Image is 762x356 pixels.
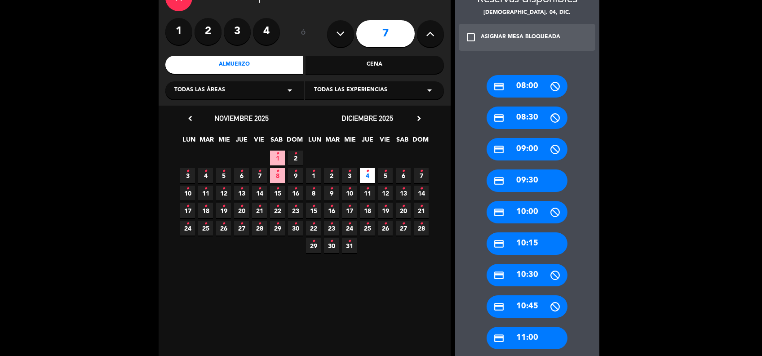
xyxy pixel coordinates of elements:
span: 22 [306,221,321,236]
i: • [186,182,189,196]
i: • [294,147,297,161]
i: arrow_drop_down [424,85,435,96]
i: • [276,182,279,196]
span: 31 [342,238,357,253]
div: Almuerzo [165,56,304,74]
i: chevron_right [414,114,424,123]
span: MAR [325,134,340,149]
i: • [186,199,189,214]
span: 25 [360,221,375,236]
i: • [294,199,297,214]
i: credit_card [493,238,505,249]
i: • [402,182,405,196]
i: • [222,217,225,231]
i: • [258,217,261,231]
span: 2 [324,168,339,183]
i: • [330,164,333,178]
i: • [204,217,207,231]
i: • [420,182,423,196]
i: • [294,182,297,196]
i: • [312,164,315,178]
div: 10:15 [487,232,567,255]
span: 5 [216,168,231,183]
i: • [402,217,405,231]
i: credit_card [493,175,505,187]
label: 2 [195,18,222,45]
i: • [294,217,297,231]
i: check_box_outline_blank [465,32,476,43]
i: credit_card [493,301,505,312]
span: 3 [180,168,195,183]
span: 21 [414,203,429,218]
i: • [204,164,207,178]
span: 1 [270,151,285,165]
i: • [366,217,369,231]
i: • [222,164,225,178]
span: 28 [252,221,267,236]
i: • [312,182,315,196]
span: MAR [199,134,214,149]
span: 21 [252,203,267,218]
i: • [204,199,207,214]
i: • [240,164,243,178]
span: MIE [217,134,231,149]
span: 3 [342,168,357,183]
span: 24 [342,221,357,236]
span: 30 [324,238,339,253]
span: VIE [252,134,266,149]
span: LUN [182,134,196,149]
i: • [348,164,351,178]
label: 4 [253,18,280,45]
i: • [348,182,351,196]
span: 29 [306,238,321,253]
i: • [348,199,351,214]
span: 17 [342,203,357,218]
span: 26 [378,221,393,236]
i: • [366,182,369,196]
i: • [366,164,369,178]
span: 5 [378,168,393,183]
i: • [420,164,423,178]
i: • [312,234,315,249]
span: VIE [377,134,392,149]
i: • [330,217,333,231]
span: 20 [396,203,411,218]
span: Todas las áreas [174,86,225,95]
label: 3 [224,18,251,45]
span: 7 [252,168,267,183]
span: 15 [270,186,285,200]
i: • [204,182,207,196]
span: 20 [234,203,249,218]
i: credit_card [493,270,505,281]
div: 10:45 [487,295,567,318]
span: Todas las experiencias [314,86,387,95]
span: 7 [414,168,429,183]
div: 08:30 [487,107,567,129]
span: 13 [234,186,249,200]
i: • [186,164,189,178]
span: 11 [360,186,375,200]
i: • [330,199,333,214]
i: • [276,199,279,214]
span: 15 [306,203,321,218]
i: • [384,182,387,196]
i: credit_card [493,333,505,344]
span: 19 [378,203,393,218]
span: 2 [288,151,303,165]
i: credit_card [493,144,505,155]
div: 08:00 [487,75,567,98]
span: 8 [270,168,285,183]
i: • [240,217,243,231]
i: • [366,199,369,214]
span: 29 [270,221,285,236]
div: 10:30 [487,264,567,286]
span: 10 [342,186,357,200]
span: noviembre 2025 [214,114,269,123]
span: SAB [395,134,410,149]
i: • [240,199,243,214]
span: LUN [307,134,322,149]
i: • [402,164,405,178]
span: 18 [198,203,213,218]
span: 14 [252,186,267,200]
i: credit_card [493,112,505,124]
